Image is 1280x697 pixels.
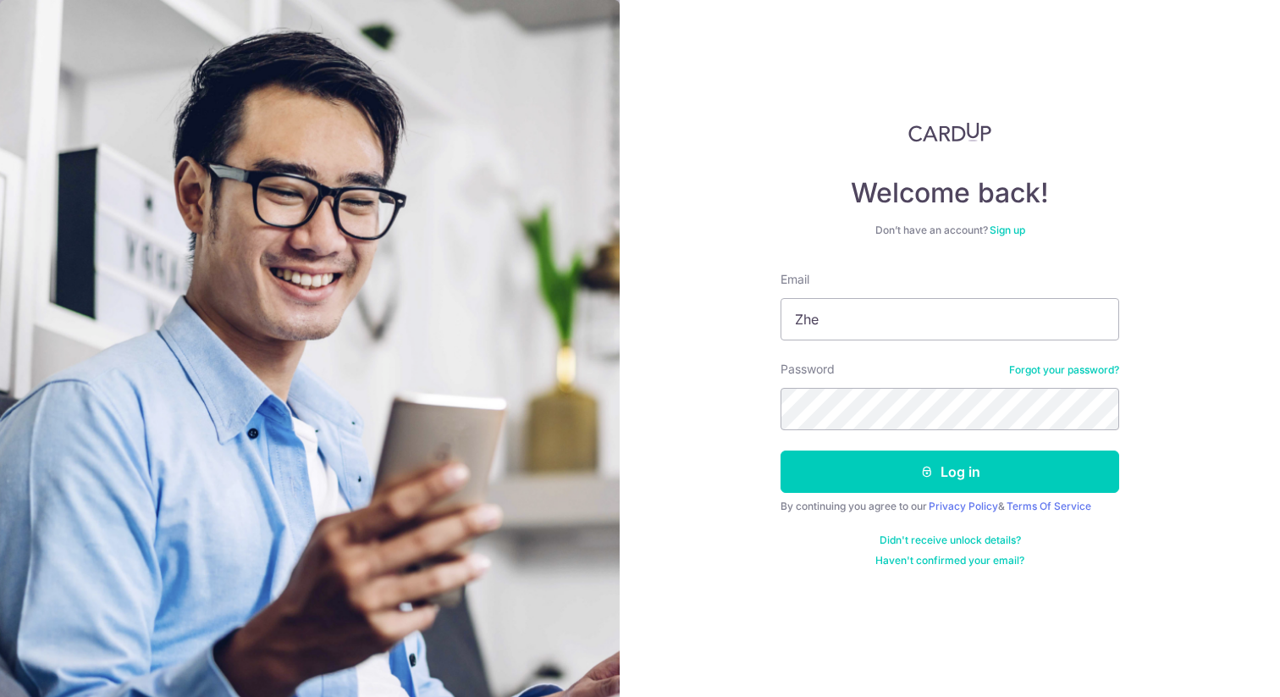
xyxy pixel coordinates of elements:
[908,122,991,142] img: CardUp Logo
[1009,363,1119,377] a: Forgot your password?
[990,224,1025,236] a: Sign up
[781,271,809,288] label: Email
[929,500,998,512] a: Privacy Policy
[781,298,1119,340] input: Enter your Email
[781,361,835,378] label: Password
[875,554,1024,567] a: Haven't confirmed your email?
[781,176,1119,210] h4: Welcome back!
[880,534,1021,547] a: Didn't receive unlock details?
[781,500,1119,513] div: By continuing you agree to our &
[1007,500,1091,512] a: Terms Of Service
[781,451,1119,493] button: Log in
[781,224,1119,237] div: Don’t have an account?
